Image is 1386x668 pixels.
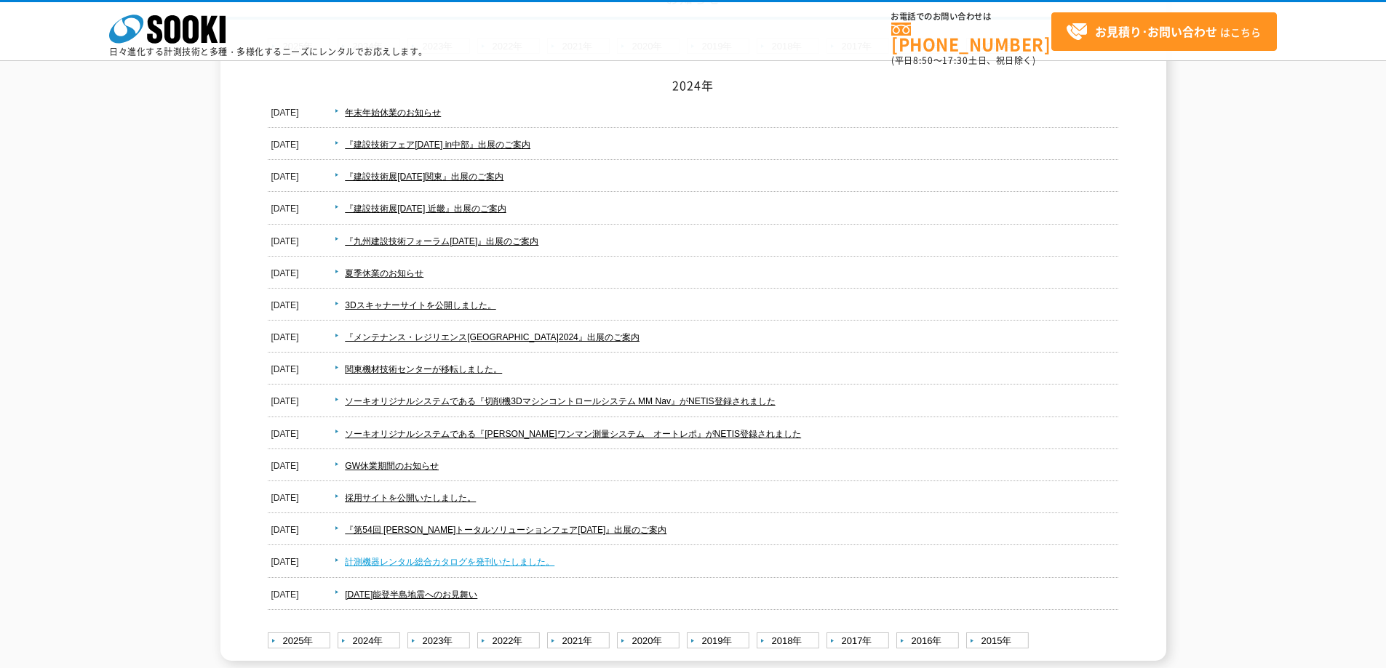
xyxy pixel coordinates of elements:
dt: [DATE] [271,321,299,346]
dt: [DATE] [271,161,299,185]
a: 2024年 [338,632,404,651]
dt: [DATE] [271,579,299,603]
a: [DATE]能登半島地震へのお見舞い [345,589,477,600]
a: GW休業期間のお知らせ [345,461,439,471]
a: 『九州建設技術フォーラム[DATE]』出展のご案内 [345,236,538,246]
strong: お見積り･お問い合わせ [1095,23,1217,40]
a: 2016年 [896,632,963,651]
a: ソーキオリジナルシステムである『切削機3Dマシンコントロールシステム MM Nav』がNETIS登録されました [345,396,775,406]
span: お電話でのお問い合わせは [891,12,1051,21]
dt: [DATE] [271,353,299,378]
a: 2021年 [547,632,613,651]
a: 3Dスキャナーサイトを公開しました。 [345,300,495,310]
span: 8:50 [913,54,933,67]
a: 2020年 [617,632,683,651]
a: 採用サイトを公開いたしました。 [345,493,476,503]
dt: [DATE] [271,418,299,443]
span: (平日 ～ 土日、祝日除く) [891,54,1035,67]
a: 『建設技術展[DATE] 近畿』出展のご案内 [345,204,506,214]
a: 2018年 [757,632,823,651]
span: 17:30 [942,54,968,67]
a: お見積り･お問い合わせはこちら [1051,12,1277,51]
a: 年末年始休業のお知らせ [345,108,441,118]
dt: [DATE] [271,546,299,571]
dt: [DATE] [271,257,299,282]
p: 日々進化する計測技術と多種・多様化するニーズにレンタルでお応えします。 [109,47,428,56]
a: 『建設技術フェア[DATE] in中部』出展のご案内 [345,140,530,150]
a: 2019年 [687,632,753,651]
a: 計測機器レンタル総合カタログを発刊いたしました。 [345,557,554,567]
a: 2017年 [827,632,893,651]
dt: [DATE] [271,514,299,539]
a: 2015年 [966,632,1032,651]
a: [PHONE_NUMBER] [891,23,1051,52]
dt: [DATE] [271,97,299,121]
dt: [DATE] [271,289,299,314]
h2: 2024年 [268,78,1119,93]
dt: [DATE] [271,482,299,507]
a: 関東機材技術センターが移転しました。 [345,364,502,374]
a: ソーキオリジナルシステムである『[PERSON_NAME]ワンマン測量システム オートレポ』がNETIS登録されました [345,429,801,439]
span: はこちら [1066,21,1261,43]
dt: [DATE] [271,129,299,153]
dt: [DATE] [271,193,299,217]
a: 『第54回 [PERSON_NAME]トータルソリューションフェア[DATE]』出展のご案内 [345,525,666,535]
a: 2023年 [407,632,474,651]
a: 2022年 [477,632,543,651]
a: 『メンテナンス・レジリエンス[GEOGRAPHIC_DATA]2024』出展のご案内 [345,332,640,342]
dt: [DATE] [271,225,299,250]
a: 『建設技術展[DATE]関東』出展のご案内 [345,172,503,182]
dt: [DATE] [271,450,299,475]
a: 夏季休業のお知らせ [345,268,423,278]
dt: [DATE] [271,385,299,410]
a: 2025年 [268,632,334,651]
